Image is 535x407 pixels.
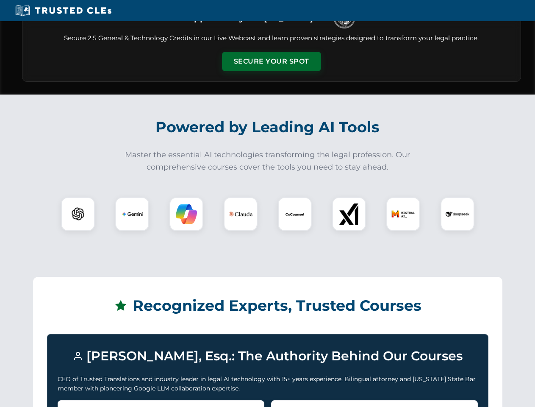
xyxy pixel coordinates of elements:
[61,197,95,231] div: ChatGPT
[386,197,420,231] div: Mistral AI
[284,203,305,225] img: CoCounsel Logo
[229,202,252,226] img: Claude Logo
[176,203,197,225] img: Copilot Logo
[332,197,366,231] div: xAI
[58,374,478,393] p: CEO of Trusted Translations and industry leader in legal AI technology with 15+ years experience....
[169,197,203,231] div: Copilot
[122,203,143,225] img: Gemini Logo
[119,149,416,173] p: Master the essential AI technologies transforming the legal profession. Our comprehensive courses...
[446,202,469,226] img: DeepSeek Logo
[47,291,488,321] h2: Recognized Experts, Trusted Courses
[222,52,321,71] button: Secure Your Spot
[338,203,360,225] img: xAI Logo
[66,202,90,226] img: ChatGPT Logo
[441,197,474,231] div: DeepSeek
[224,197,258,231] div: Claude
[33,33,510,43] p: Secure 2.5 General & Technology Credits in our Live Webcast and learn proven strategies designed ...
[391,202,415,226] img: Mistral AI Logo
[33,112,502,142] h2: Powered by Leading AI Tools
[115,197,149,231] div: Gemini
[13,4,114,17] img: Trusted CLEs
[278,197,312,231] div: CoCounsel
[58,345,478,368] h3: [PERSON_NAME], Esq.: The Authority Behind Our Courses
